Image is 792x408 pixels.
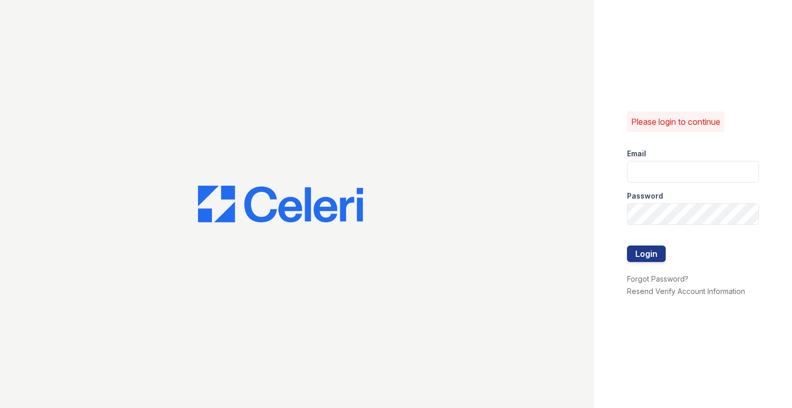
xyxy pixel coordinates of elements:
[627,149,646,159] label: Email
[627,287,745,296] a: Resend Verify Account Information
[627,274,688,283] a: Forgot Password?
[631,116,720,128] p: Please login to continue
[627,246,666,262] button: Login
[198,186,363,223] img: CE_Logo_Blue-a8612792a0a2168367f1c8372b55b34899dd931a85d93a1a3d3e32e68fde9ad4.png
[627,191,663,201] label: Password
